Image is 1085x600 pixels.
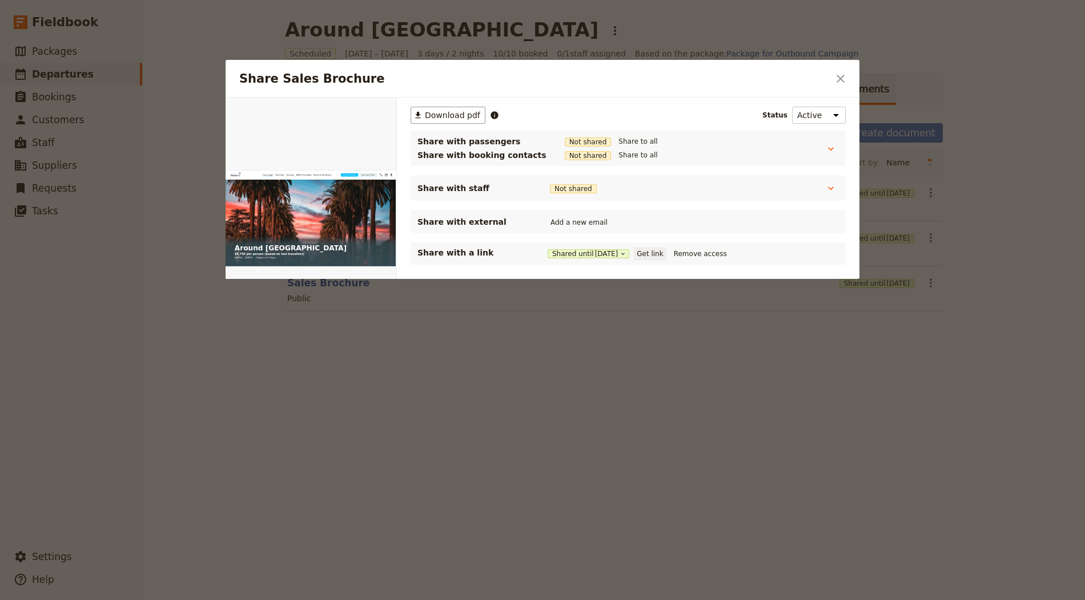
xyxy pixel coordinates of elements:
[702,9,722,29] button: Download pdf
[634,248,666,260] button: Get link
[574,12,650,26] a: View Guest Portal
[425,110,480,121] span: Download pdf
[565,137,612,147] span: Not shared
[565,151,612,160] span: Not shared
[160,11,206,26] a: Cover page
[616,135,660,148] button: Share to all
[417,247,532,258] p: Share with a link
[548,216,610,229] button: Add a new email
[131,367,216,380] span: 2 nights & 3 days
[659,9,678,29] a: +39 079 481 2011
[616,149,660,161] button: Share to all
[762,111,787,120] span: Status
[262,11,296,26] a: Itinerary
[681,9,700,29] a: info@blueberrytravel.it
[417,183,532,194] span: Share with staff
[411,107,485,124] button: ​Download pdf
[41,350,521,367] p: $4,750 per person (based on two travellers)
[239,70,829,87] h2: Share Sales Brochure
[550,184,597,193] span: Not shared
[417,136,546,147] span: Share with passengers
[41,367,118,380] span: [DATE] – [DATE]
[417,216,532,228] span: Share with external
[548,249,629,258] button: Shared until[DATE]
[792,107,846,124] select: Status
[215,11,253,26] a: Overview
[305,11,369,26] a: What's Included
[417,149,546,161] span: Share with booking contacts
[831,69,850,88] button: Close dialog
[595,249,618,258] span: [DATE]
[379,11,456,26] a: Terms & Conditions
[14,7,114,27] img: Blueberry Travel Company logo
[496,12,570,26] a: Edit this Itinerary
[671,248,730,260] button: Remove access
[41,315,521,347] h1: Around [GEOGRAPHIC_DATA]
